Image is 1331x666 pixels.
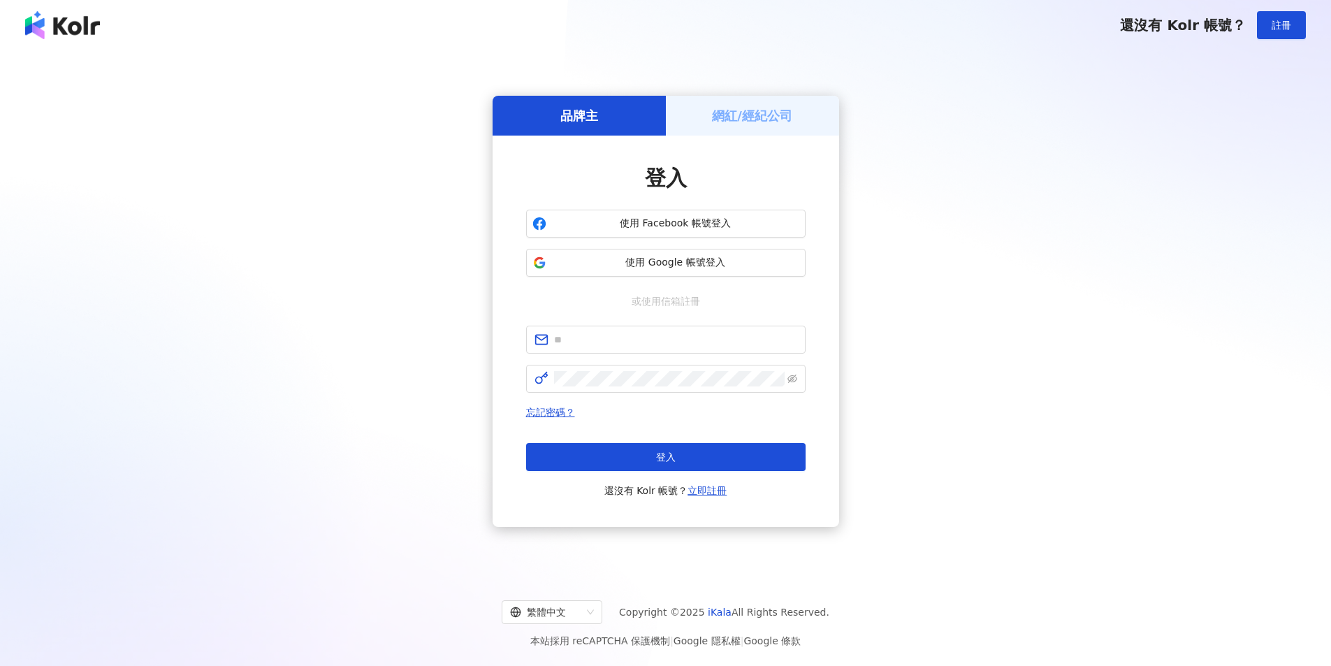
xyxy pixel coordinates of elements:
[25,11,100,39] img: logo
[510,601,581,623] div: 繁體中文
[552,256,799,270] span: 使用 Google 帳號登入
[743,635,801,646] a: Google 條款
[1257,11,1306,39] button: 註冊
[688,485,727,496] a: 立即註冊
[645,166,687,190] span: 登入
[526,249,806,277] button: 使用 Google 帳號登入
[787,374,797,384] span: eye-invisible
[656,451,676,463] span: 登入
[670,635,674,646] span: |
[1120,17,1246,34] span: 還沒有 Kolr 帳號？
[741,635,744,646] span: |
[526,443,806,471] button: 登入
[622,294,710,309] span: 或使用信箱註冊
[674,635,741,646] a: Google 隱私權
[1272,20,1291,31] span: 註冊
[526,407,575,418] a: 忘記密碼？
[530,632,801,649] span: 本站採用 reCAPTCHA 保護機制
[560,107,598,124] h5: 品牌主
[604,482,727,499] span: 還沒有 Kolr 帳號？
[526,210,806,238] button: 使用 Facebook 帳號登入
[619,604,829,621] span: Copyright © 2025 All Rights Reserved.
[708,607,732,618] a: iKala
[712,107,792,124] h5: 網紅/經紀公司
[552,217,799,231] span: 使用 Facebook 帳號登入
